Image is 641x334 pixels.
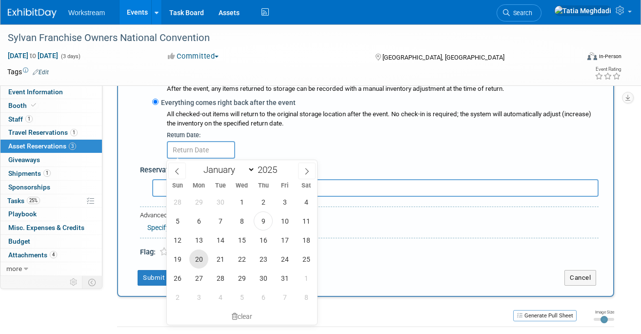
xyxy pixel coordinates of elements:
[68,9,105,17] span: Workstream
[152,82,599,94] div: After the event, any items returned to storage can be recorded with a manual inventory adjustment...
[8,102,38,109] span: Booth
[43,169,51,177] span: 1
[531,51,621,65] div: Event Format
[297,211,316,230] span: October 11, 2025
[8,88,63,96] span: Event Information
[210,183,231,189] span: Tue
[27,197,40,204] span: 25%
[28,52,38,60] span: to
[0,208,102,221] a: Playbook
[510,9,532,17] span: Search
[70,129,78,136] span: 1
[60,53,80,60] span: (3 days)
[254,230,273,250] span: October 16, 2025
[0,113,102,126] a: Staff1
[189,192,208,211] span: September 29, 2025
[82,276,102,289] td: Toggle Event Tabs
[0,167,102,180] a: Shipments1
[65,276,82,289] td: Personalize Event Tab Strip
[8,237,30,245] span: Budget
[168,269,187,288] span: October 26, 2025
[8,156,40,164] span: Giveaways
[168,211,187,230] span: October 5, 2025
[232,250,251,269] span: October 22, 2025
[167,183,188,189] span: Sun
[587,52,597,60] img: Format-Inperson.png
[275,211,294,230] span: October 10, 2025
[211,288,230,307] span: November 4, 2025
[232,288,251,307] span: November 5, 2025
[231,183,253,189] span: Wed
[232,192,251,211] span: October 1, 2025
[140,248,156,256] span: Flag:
[4,29,569,47] div: Sylvan Franchise Owners National Convention
[0,85,102,99] a: Event Information
[7,51,59,60] span: [DATE] [DATE]
[554,5,612,16] img: Tatia Meghdadi
[253,183,274,189] span: Thu
[0,140,102,153] a: Asset Reservations3
[254,211,273,230] span: October 9, 2025
[7,67,49,77] td: Tags
[7,197,40,205] span: Tasks
[188,183,210,189] span: Mon
[254,269,273,288] span: October 30, 2025
[168,230,187,250] span: October 12, 2025
[254,192,273,211] span: October 2, 2025
[33,69,49,76] a: Edit
[8,210,37,218] span: Playbook
[8,224,84,231] span: Misc. Expenses & Credits
[69,143,76,150] span: 3
[0,262,102,275] a: more
[275,250,294,269] span: October 24, 2025
[8,142,76,150] span: Asset Reservations
[595,67,621,72] div: Event Rating
[0,221,102,234] a: Misc. Expenses & Credits
[0,126,102,139] a: Travel Reservations1
[297,192,316,211] span: October 4, 2025
[168,250,187,269] span: October 19, 2025
[211,211,230,230] span: October 7, 2025
[211,250,230,269] span: October 21, 2025
[25,115,33,123] span: 1
[382,54,504,61] span: [GEOGRAPHIC_DATA], [GEOGRAPHIC_DATA]
[275,269,294,288] span: October 31, 2025
[0,235,102,248] a: Budget
[167,131,599,140] div: Return Date:
[211,269,230,288] span: October 28, 2025
[31,103,36,108] i: Booth reservation complete
[254,250,273,269] span: October 23, 2025
[167,110,599,128] div: All checked-out items will return to the original storage location after the event. No check-in i...
[8,183,50,191] span: Sponsorships
[8,251,57,259] span: Attachments
[168,192,187,211] span: September 28, 2025
[0,249,102,262] a: Attachments4
[8,115,33,123] span: Staff
[0,181,102,194] a: Sponsorships
[140,211,599,220] div: Advanced Options
[564,270,596,286] button: Cancel
[275,192,294,211] span: October 3, 2025
[199,164,255,176] select: Month
[8,8,57,18] img: ExhibitDay
[297,250,316,269] span: October 25, 2025
[297,230,316,250] span: October 18, 2025
[296,183,317,189] span: Sat
[189,250,208,269] span: October 20, 2025
[274,183,296,189] span: Fri
[167,308,317,325] div: clear
[147,224,255,231] a: Specify Shipping Logistics Category
[0,194,102,208] a: Tasks25%
[189,269,208,288] span: October 27, 2025
[297,288,316,307] span: November 8, 2025
[232,230,251,250] span: October 15, 2025
[0,99,102,112] a: Booth
[50,251,57,258] span: 4
[211,230,230,250] span: October 14, 2025
[168,288,187,307] span: November 2, 2025
[297,269,316,288] span: November 1, 2025
[0,153,102,167] a: Giveaways
[513,310,577,321] button: Generate Pull Sheet
[164,51,222,62] button: Committed
[167,141,235,159] input: Return Date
